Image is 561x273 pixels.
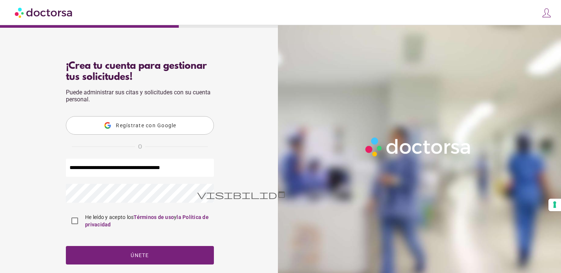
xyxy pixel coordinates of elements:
[192,185,292,205] span: visibilidad
[138,142,142,152] span: O
[84,213,214,228] label: He leído y acepto los y
[116,122,176,128] span: Regístrate con Google
[134,214,174,220] a: Términos de uso
[131,252,149,258] span: Únete
[66,89,214,103] p: Puede administrar sus citas y solicitudes con su cuenta personal.
[15,4,73,21] img: Doctorsa.com
[548,199,561,211] button: Your consent preferences for tracking technologies
[66,116,214,135] button: Regístrate con Google
[362,134,474,159] img: Logo-Doctorsa-trans-White-partial-flat.png
[66,246,214,264] button: Únete
[541,8,552,18] img: icons8-customer-100.png
[66,61,214,83] div: ¡Crea tu cuenta para gestionar tus solicitudes!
